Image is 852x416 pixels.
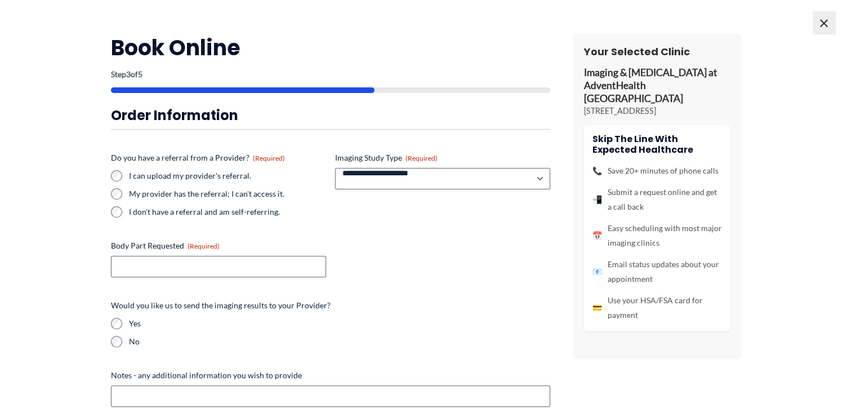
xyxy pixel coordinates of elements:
span: (Required) [188,242,220,250]
label: Yes [129,318,550,329]
h2: Book Online [111,34,550,61]
label: No [129,336,550,347]
h4: Skip the line with Expected Healthcare [592,134,722,155]
h3: Order Information [111,107,550,124]
p: Imaging & [MEDICAL_DATA] at AdventHealth [GEOGRAPHIC_DATA] [584,67,730,105]
span: 📅 [592,228,602,243]
span: 📞 [592,163,602,178]
p: [STREET_ADDRESS] [584,105,730,117]
span: 💳 [592,300,602,315]
span: × [813,11,835,34]
span: 📲 [592,192,602,207]
label: My provider has the referral; I can't access it. [129,188,326,200]
label: Body Part Requested [111,240,326,251]
span: (Required) [253,154,285,162]
span: (Required) [405,154,438,162]
li: Save 20+ minutes of phone calls [592,163,722,178]
span: 📧 [592,264,602,279]
label: I can upload my provider's referral. [129,170,326,182]
span: 5 [138,69,142,79]
li: Email status updates about your appointment [592,257,722,286]
li: Submit a request online and get a call back [592,185,722,214]
label: Imaging Study Type [335,152,550,163]
label: I don't have a referral and am self-referring. [129,206,326,218]
li: Use your HSA/FSA card for payment [592,293,722,322]
legend: Would you like us to send the imaging results to your Provider? [111,300,331,311]
h3: Your Selected Clinic [584,45,730,58]
legend: Do you have a referral from a Provider? [111,152,285,163]
span: 3 [126,69,131,79]
label: Notes - any additional information you wish to provide [111,370,550,381]
li: Easy scheduling with most major imaging clinics [592,221,722,250]
p: Step of [111,70,550,78]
